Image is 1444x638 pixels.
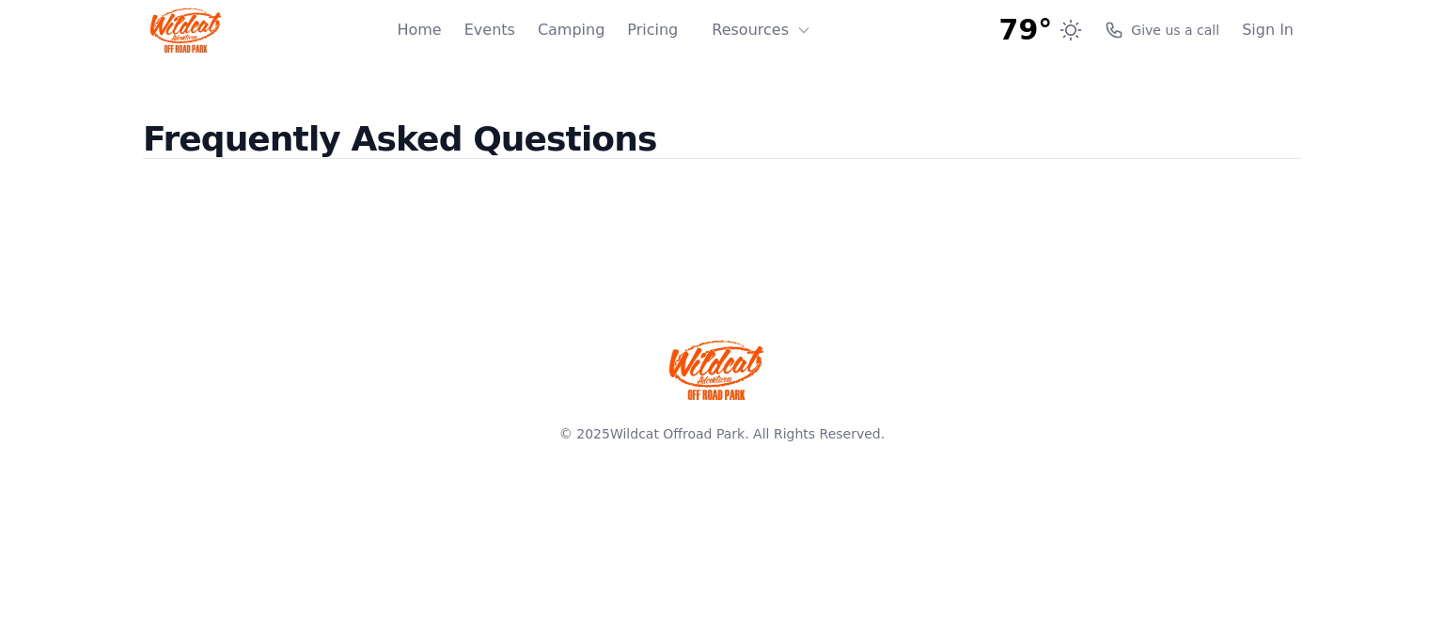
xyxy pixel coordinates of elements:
button: Resources [700,11,823,49]
h2: Frequently Asked Questions [143,120,1301,189]
a: Home [397,19,441,41]
span: Give us a call [1131,21,1219,40]
a: Camping [538,19,604,41]
img: Wildcat Logo [150,8,221,53]
a: Sign In [1242,19,1294,41]
a: Events [464,19,515,41]
a: Wildcat Offroad Park [610,426,745,441]
img: Wildcat Offroad park [669,340,763,400]
a: Give us a call [1105,21,1219,40]
a: Pricing [627,19,678,41]
span: © 2025 . All Rights Reserved. [559,426,885,441]
span: 79° [999,13,1053,47]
